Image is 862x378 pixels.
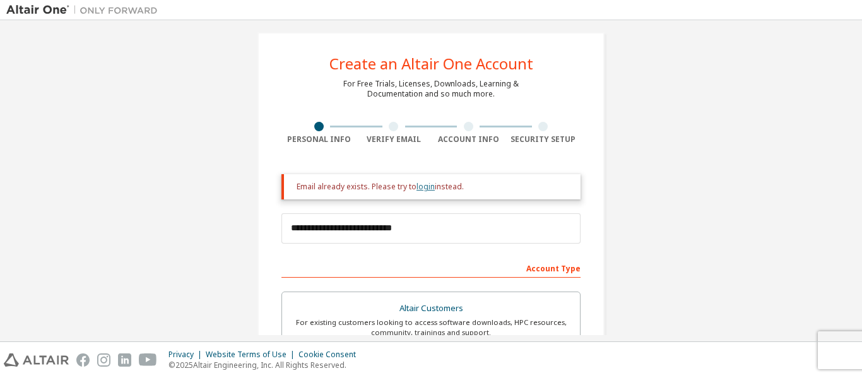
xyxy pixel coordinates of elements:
[290,300,572,317] div: Altair Customers
[298,350,363,360] div: Cookie Consent
[118,353,131,367] img: linkedin.svg
[416,181,435,192] a: login
[431,134,506,145] div: Account Info
[4,353,69,367] img: altair_logo.svg
[297,182,570,192] div: Email already exists. Please try to instead.
[506,134,581,145] div: Security Setup
[357,134,432,145] div: Verify Email
[206,350,298,360] div: Website Terms of Use
[6,4,164,16] img: Altair One
[290,317,572,338] div: For existing customers looking to access software downloads, HPC resources, community, trainings ...
[76,353,90,367] img: facebook.svg
[281,257,581,278] div: Account Type
[168,350,206,360] div: Privacy
[281,134,357,145] div: Personal Info
[343,79,519,99] div: For Free Trials, Licenses, Downloads, Learning & Documentation and so much more.
[139,353,157,367] img: youtube.svg
[329,56,533,71] div: Create an Altair One Account
[168,360,363,370] p: © 2025 Altair Engineering, Inc. All Rights Reserved.
[97,353,110,367] img: instagram.svg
